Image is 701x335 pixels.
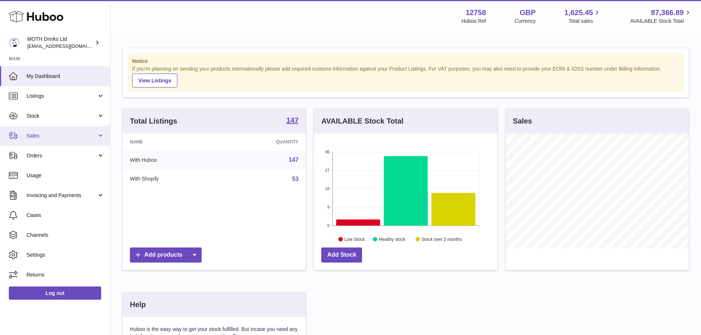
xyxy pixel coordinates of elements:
a: Add products [130,247,202,263]
h3: AVAILABLE Stock Total [321,116,403,126]
text: 9 [328,205,330,209]
h3: Total Listings [130,116,177,126]
th: Name [123,133,222,150]
th: Quantity [222,133,306,150]
span: AVAILABLE Stock Total [630,18,692,25]
text: 27 [325,168,330,172]
a: 147 [289,157,299,163]
span: [EMAIL_ADDRESS][DOMAIN_NAME] [27,43,108,49]
div: If you're planning on sending your products internationally please add required customs informati... [132,65,679,88]
text: 0 [328,223,330,228]
div: Currency [515,18,536,25]
div: MOTH Drinks Ltd [27,36,93,50]
td: With Shopify [123,170,222,189]
span: Returns [26,271,105,278]
span: Sales [26,132,97,139]
span: 1,625.45 [564,8,593,18]
span: Channels [26,232,105,239]
span: Stock [26,113,97,120]
a: View Listings [132,74,177,88]
strong: 12758 [465,8,486,18]
text: 18 [325,186,330,191]
text: Stock over 2 months [422,236,462,242]
a: 147 [286,117,298,125]
text: 36 [325,150,330,154]
strong: GBP [520,8,535,18]
h3: Help [130,300,146,310]
div: Huboo Ref [461,18,486,25]
span: My Dashboard [26,73,105,80]
a: 53 [292,176,299,182]
a: Add Stock [321,247,362,263]
span: Settings [26,252,105,259]
strong: 147 [286,117,298,124]
text: Healthy stock [379,236,406,242]
span: Invoicing and Payments [26,192,97,199]
span: Listings [26,93,97,100]
h3: Sales [513,116,532,126]
span: Orders [26,152,97,159]
a: Log out [9,286,101,300]
span: Usage [26,172,105,179]
strong: Notice [132,58,679,65]
span: Cases [26,212,105,219]
td: With Huboo [123,150,222,170]
img: internalAdmin-12758@internal.huboo.com [9,37,20,48]
a: 1,625.45 Total sales [564,8,602,25]
text: Low Stock [344,236,365,242]
span: 87,366.89 [651,8,684,18]
a: 87,366.89 AVAILABLE Stock Total [630,8,692,25]
span: Total sales [569,18,601,25]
